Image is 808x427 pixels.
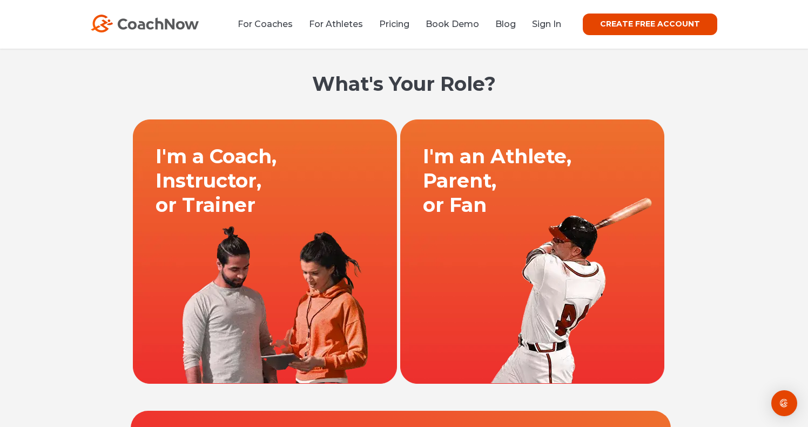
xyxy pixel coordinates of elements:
a: Pricing [379,19,409,29]
div: Open Intercom Messenger [771,390,797,416]
a: For Athletes [309,19,363,29]
a: CREATE FREE ACCOUNT [583,14,717,35]
a: Blog [495,19,516,29]
a: Sign In [532,19,561,29]
a: Book Demo [426,19,479,29]
a: For Coaches [238,19,293,29]
img: CoachNow Logo [91,15,199,32]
